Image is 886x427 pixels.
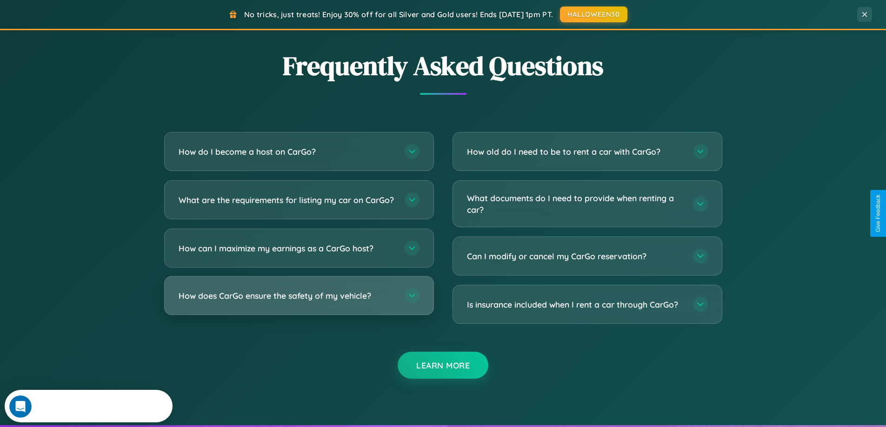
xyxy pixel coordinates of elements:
[398,352,488,379] button: Learn More
[467,299,684,310] h3: Is insurance included when I rent a car through CarGo?
[244,10,553,19] span: No tricks, just treats! Enjoy 30% off for all Silver and Gold users! Ends [DATE] 1pm PT.
[9,395,32,418] iframe: Intercom live chat
[179,290,395,302] h3: How does CarGo ensure the safety of my vehicle?
[5,390,173,422] iframe: Intercom live chat discovery launcher
[179,194,395,206] h3: What are the requirements for listing my car on CarGo?
[467,146,684,158] h3: How old do I need to be to rent a car with CarGo?
[179,146,395,158] h3: How do I become a host on CarGo?
[467,192,684,215] h3: What documents do I need to provide when renting a car?
[467,250,684,262] h3: Can I modify or cancel my CarGo reservation?
[164,48,722,84] h2: Frequently Asked Questions
[875,195,881,232] div: Give Feedback
[179,243,395,254] h3: How can I maximize my earnings as a CarGo host?
[560,7,627,22] button: HALLOWEEN30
